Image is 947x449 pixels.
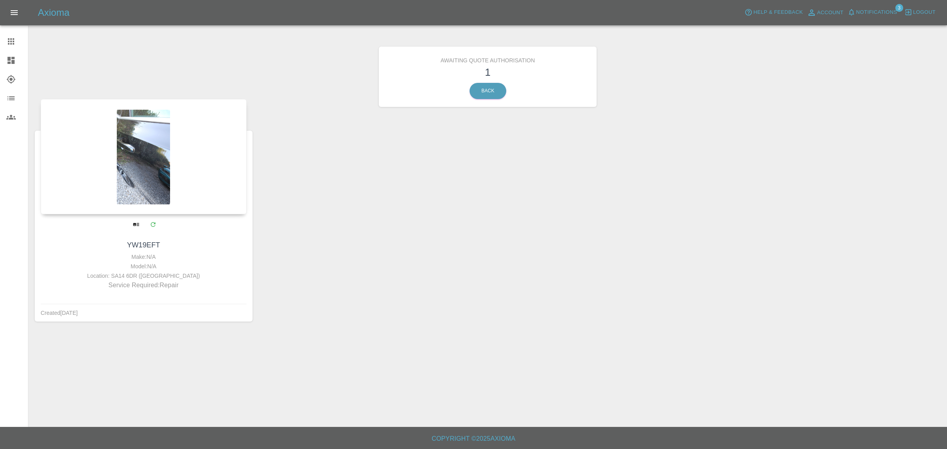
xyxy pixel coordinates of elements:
[743,6,805,19] button: Help & Feedback
[127,241,160,249] a: YW19EFT
[6,433,941,444] h6: Copyright © 2025 Axioma
[913,8,936,17] span: Logout
[38,6,69,19] h5: Axioma
[753,8,803,17] span: Help & Feedback
[385,52,591,65] h6: Awaiting Quote Authorisation
[902,6,938,19] button: Logout
[43,252,245,262] div: Make: N/A
[41,308,78,318] div: Created [DATE]
[43,281,245,290] p: Service Required: Repair
[145,216,161,232] a: Modify
[43,262,245,271] div: Model: N/A
[43,271,245,281] div: Location: SA14 6DR ([GEOGRAPHIC_DATA])
[470,83,506,99] a: Back
[5,3,24,22] button: Open drawer
[128,216,144,232] a: View
[895,4,903,12] span: 3
[805,6,846,19] a: Account
[856,8,897,17] span: Notifications
[846,6,899,19] button: Notifications
[817,8,844,17] span: Account
[385,65,591,80] h3: 1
